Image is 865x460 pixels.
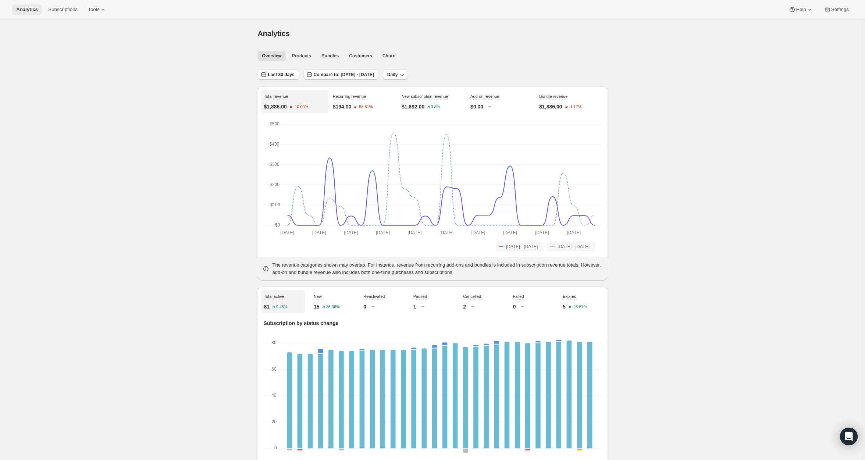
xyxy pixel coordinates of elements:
[431,105,440,109] text: 3.8%
[321,53,339,59] span: Bundles
[463,347,468,449] rect: Existing-0 77
[535,231,549,236] text: [DATE]
[408,231,422,236] text: [DATE]
[264,303,270,310] p: 81
[539,103,562,110] p: $1,886.00
[513,303,516,310] p: 0
[471,231,485,236] text: [DATE]
[432,345,437,348] rect: New-1 2
[577,342,582,449] rect: Existing-0 81
[513,294,524,299] span: Failed
[563,303,566,310] p: 5
[264,94,288,99] span: Total revenue
[473,345,478,347] rect: New-1 1
[558,244,589,250] span: [DATE] - [DATE]
[470,103,483,110] p: $0.00
[358,105,373,109] text: -58.51%
[442,346,448,449] rect: Existing-0 78
[270,162,280,167] text: $300
[333,94,366,99] span: Recurring revenue
[525,449,530,451] rect: Cancelled-4 -1
[83,4,111,15] button: Tools
[547,242,595,251] button: [DATE] - [DATE]
[270,121,280,126] text: $500
[314,72,374,78] span: Compare to: [DATE] - [DATE]
[349,351,354,449] rect: Existing-0 74
[297,449,302,451] rect: Cancelled-4 -1
[314,294,322,299] span: New
[515,342,520,449] rect: Existing-0 81
[264,294,284,299] span: Total active
[391,350,396,449] rect: Existing-0 75
[349,53,372,59] span: Customers
[273,261,603,276] p: The revenue categories shown may overlap. For instance, revenue from recurring add-ons and bundle...
[262,53,282,59] span: Overview
[287,352,292,449] rect: Existing-0 73
[12,4,42,15] button: Analytics
[333,103,352,110] p: $194.00
[264,103,287,110] p: $1,886.00
[556,342,562,449] rect: Existing-0 81
[506,244,538,250] span: [DATE] - [DATE]
[494,341,499,345] rect: New-1 2
[463,449,468,454] rect: Expired-6 -3
[271,419,277,424] text: 20
[326,305,340,309] text: 36.36%
[276,305,288,309] text: 9.46%
[470,94,499,99] span: Add-on revenue
[463,303,466,310] p: 2
[473,347,478,449] rect: Existing-0 77
[796,7,806,13] span: Help
[432,348,437,449] rect: Existing-0 76
[525,343,530,449] rect: Existing-0 80
[387,72,398,78] span: Daily
[484,344,489,346] rect: New-1 1
[439,231,453,236] text: [DATE]
[318,354,323,449] rect: Existing-0 72
[280,231,294,236] text: [DATE]
[318,349,323,354] rect: New-1 3
[577,449,582,451] rect: Paused-3 -1
[421,348,427,449] rect: Existing-0 76
[505,342,510,449] rect: Existing-0 81
[271,367,277,372] text: 60
[339,351,344,449] rect: Existing-0 74
[484,346,489,449] rect: Existing-0 78
[819,4,853,15] button: Settings
[271,393,277,398] text: 40
[293,105,308,109] text: -10.09%
[380,350,385,449] rect: Existing-0 75
[370,350,375,449] rect: Existing-0 75
[442,342,448,346] rect: New-1 2
[48,7,78,13] span: Subscriptions
[328,350,334,449] rect: Existing-0 75
[503,231,517,236] text: [DATE]
[563,294,576,299] span: Expired
[567,231,581,236] text: [DATE]
[344,231,358,236] text: [DATE]
[402,94,448,99] span: New subscription revenue
[312,231,326,236] text: [DATE]
[363,303,366,310] p: 0
[535,343,541,449] rect: Existing-0 80
[411,350,416,449] rect: Existing-0 75
[269,142,279,147] text: $400
[569,105,581,109] text: -4.17%
[567,340,572,449] rect: Existing-0 82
